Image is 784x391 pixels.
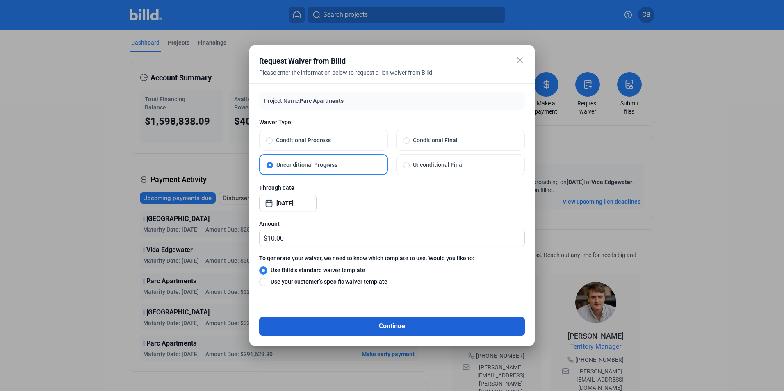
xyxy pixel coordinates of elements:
span: Use your customer’s specific waiver template [267,277,387,286]
span: $ [260,230,267,243]
span: Parc Apartments [300,98,344,104]
span: Conditional Progress [273,136,381,144]
div: Please enter the information below to request a lien waiver from Billd. [259,68,504,86]
span: Unconditional Progress [273,161,381,169]
button: Open calendar [265,195,273,203]
input: Select date [276,198,312,208]
div: Request Waiver from Billd [259,55,504,67]
div: Amount [259,220,525,228]
span: Conditional Final [410,136,518,144]
span: Waiver Type [259,118,525,126]
span: Unconditional Final [410,161,518,169]
mat-icon: close [515,55,525,65]
span: Project Name: [264,98,300,104]
span: Use Billd’s standard waiver template [267,266,365,274]
input: 0.00 [267,230,524,246]
button: Continue [259,317,525,336]
label: To generate your waiver, we need to know which template to use. Would you like to: [259,254,525,266]
div: Through date [259,184,525,192]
